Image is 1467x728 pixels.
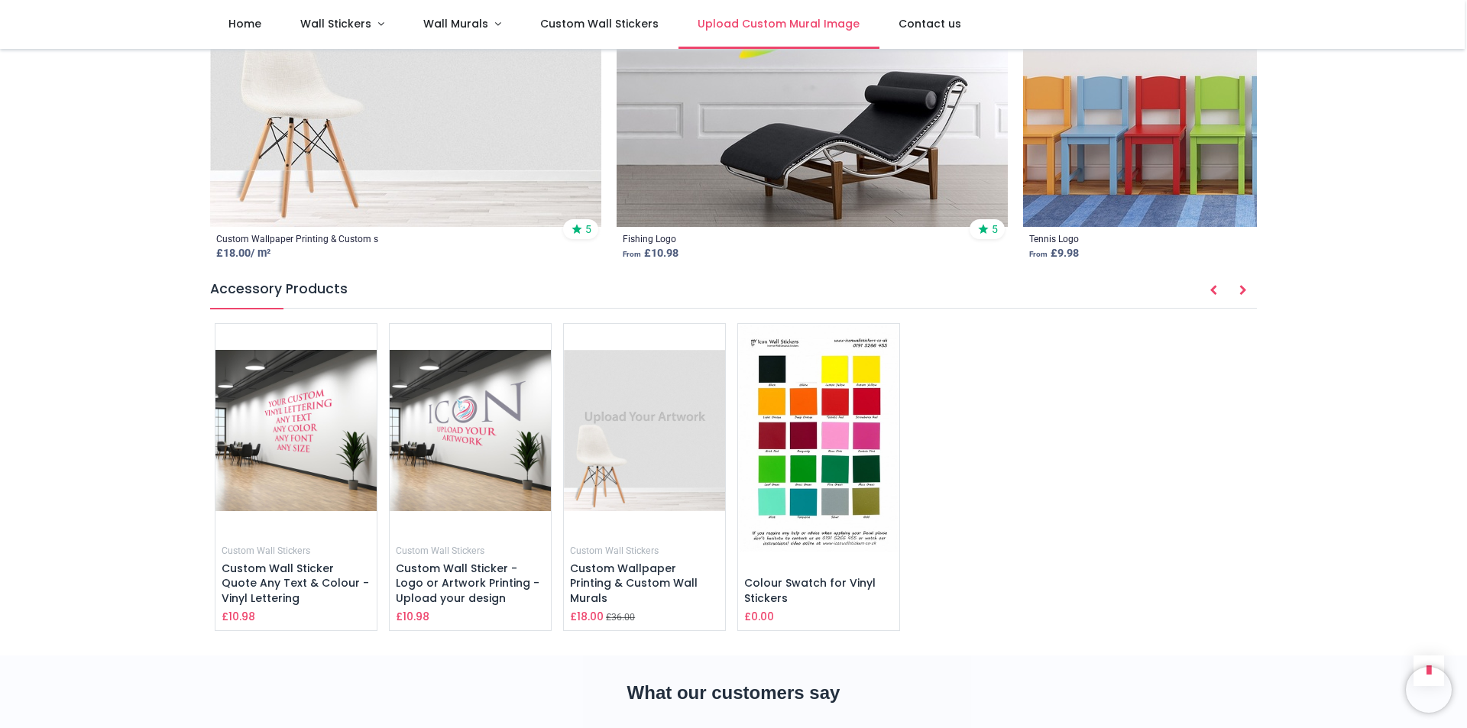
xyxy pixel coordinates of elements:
span: Custom Wall Stickers [540,16,659,31]
h6: Custom Wall Sticker - Logo or Artwork Printing - Upload your design [396,561,545,607]
strong: £ 10.98 [623,247,678,260]
a: Tennis Logo [1029,233,1079,246]
span: 5 [992,222,998,238]
img: Custom Wallpaper Printing & Custom Wall Murals [564,324,725,537]
h6: £ [744,609,774,624]
h6: £ [570,609,604,624]
strong: £ 9.98 [1029,247,1079,260]
span: 5 [585,222,591,238]
a: Custom Wall Stickers [396,544,484,556]
h6: £ [396,609,429,624]
img: Custom Wall Sticker - Logo or Artwork Printing - Upload your design [390,324,551,537]
h6: £ [222,609,255,624]
span: Upload Custom Mural Image [698,16,860,31]
span: 36.00 [611,612,635,623]
span: From [1029,250,1048,258]
button: Prev [1200,278,1227,304]
a: Colour Swatch for Vinyl Stickers [744,575,876,606]
h6: Colour Swatch for Vinyl Stickers [744,576,893,606]
span: Home [228,16,261,31]
button: Next [1229,278,1257,304]
span: 0.00 [751,609,774,624]
a: Fishing Logo [623,233,678,246]
span: 10.98 [228,609,255,624]
small: Custom Wall Stickers [396,545,484,556]
a: Custom Wall Stickers [570,544,659,556]
a: Custom Wall Sticker Quote Any Text & Colour - Vinyl Lettering [222,561,369,606]
iframe: Brevo live chat [1406,667,1452,713]
span: 10.98 [403,609,429,624]
span: 18.00 [577,609,604,624]
small: Custom Wall Stickers [222,545,310,556]
span: Contact us [899,16,961,31]
small: Custom Wall Stickers [570,545,659,556]
span: Wall Stickers [300,16,371,31]
a: Custom Wall Sticker - Logo or Artwork Printing - Upload your design [396,561,539,606]
h2: What our customers say [210,680,1257,706]
a: Custom Wallpaper Printing & Custom Wall Murals [570,561,698,606]
span: Wall Murals [423,16,488,31]
strong: £ 18.00 / m² [216,247,270,260]
img: Colour Swatch for Vinyl Stickers [738,324,899,552]
span: From [623,250,641,258]
small: £ [606,611,635,624]
h6: Custom Wall Sticker Quote Any Text & Colour - Vinyl Lettering [222,561,371,607]
img: Custom Wall Sticker Quote Any Text & Colour - Vinyl Lettering [215,324,377,537]
a: Custom Wallpaper Printing & Custom s [216,233,378,246]
a: Custom Wall Stickers [222,544,310,556]
h5: Accessory Products [210,280,1257,309]
h6: Custom Wallpaper Printing & Custom Wall Murals [570,561,719,607]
